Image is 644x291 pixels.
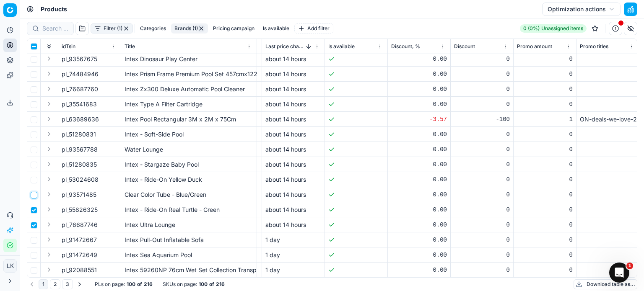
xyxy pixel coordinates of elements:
div: 0 [454,221,510,229]
span: about 14 hours [265,100,306,108]
div: 0.00 [391,236,447,244]
span: 1 [626,263,633,269]
div: 0.00 [391,175,447,184]
span: PLs on page : [95,281,125,288]
div: 0 [517,206,573,214]
strong: of [209,281,214,288]
span: 1 day [265,251,280,258]
button: Expand [44,84,54,94]
span: about 14 hours [265,131,306,138]
button: Optimization actions [542,3,621,16]
div: 0 [517,266,573,274]
div: 0.00 [391,191,447,199]
span: about 14 hours [265,176,306,183]
span: Is available [328,43,355,50]
button: Expand [44,54,54,64]
span: Last price change [265,43,304,50]
button: 2 [50,279,60,289]
span: about 14 hours [265,85,306,93]
span: SKUs on page : [163,281,197,288]
span: 1 day [265,236,280,243]
span: pl_93567788 [62,145,98,154]
div: Intex Dinosaur Play Center [125,55,253,63]
button: Expand [44,129,54,139]
span: about 14 hours [265,116,306,123]
button: Categories [137,23,169,33]
span: pl_35541683 [62,100,97,108]
button: Expand all [44,41,54,52]
button: Expand [44,189,54,199]
div: Intex - Ride-On Yellow Duck [125,175,253,184]
span: about 14 hours [265,70,306,77]
div: Intex Prism Frame Premium Pool Set 457cmx122cm [125,70,253,78]
span: Unassigned items [541,25,583,32]
span: Title [125,43,135,50]
button: Expand [44,99,54,109]
span: about 14 hours [265,206,306,213]
button: Expand [44,234,54,245]
span: pl_74484946 [62,70,99,78]
div: 0 [454,175,510,184]
div: Intex Pull-Out Inflatable Sofa [125,236,253,244]
div: 0 [517,236,573,244]
div: 0.00 [391,145,447,154]
div: Intex Ultra Lounge [125,221,253,229]
div: 0.00 [391,251,447,259]
span: pl_91472649 [62,251,97,259]
div: Intex - Stargaze Baby Pool [125,160,253,169]
span: pl_93571485 [62,191,96,199]
div: 0 [454,251,510,259]
span: LK [4,260,16,272]
div: Intex Sea Aquarium Pool [125,251,253,259]
div: 0 [517,175,573,184]
strong: of [137,281,142,288]
span: pl_53024608 [62,175,99,184]
div: 0 [517,70,573,78]
div: 0.00 [391,206,447,214]
button: Expand [44,250,54,260]
div: 0 [454,70,510,78]
strong: 100 [127,281,135,288]
button: Expand [44,69,54,79]
div: -3.57 [391,115,447,124]
div: 0 [517,55,573,63]
div: 0 [454,130,510,139]
div: 0 [454,55,510,63]
button: Go to next page [75,279,85,289]
div: 0.00 [391,160,447,169]
span: about 14 hours [265,161,306,168]
div: 0 [454,145,510,154]
span: Promo titles [580,43,608,50]
div: 0 [517,100,573,108]
div: 0.00 [391,55,447,63]
nav: breadcrumb [41,5,67,13]
span: pl_76687746 [62,221,98,229]
div: 0 [454,236,510,244]
iframe: Intercom live chat [609,263,629,283]
span: pl_55826325 [62,206,98,214]
span: pl_76687760 [62,85,98,93]
a: 0 (0%)Unassigned items [520,24,587,33]
div: Water Lounge [125,145,253,154]
span: pl_63689636 [62,115,99,124]
span: Promo amount [517,43,552,50]
div: 0 [454,85,510,93]
div: 0 [517,251,573,259]
div: 0 [454,100,510,108]
span: pl_91472667 [62,236,97,244]
button: Expand [44,159,54,169]
div: Intex - Soft-Side Pool [125,130,253,139]
div: 0 [517,130,573,139]
button: Download table as... [574,279,637,289]
span: pl_51280831 [62,130,96,139]
button: 1 [39,279,48,289]
strong: 216 [216,281,225,288]
span: about 14 hours [265,146,306,153]
div: Clear Color Tube - Blue/Green [125,191,253,199]
span: pl_92088551 [62,266,97,274]
button: Expand [44,174,54,184]
strong: 100 [199,281,208,288]
button: Expand [44,204,54,214]
span: Products [41,5,67,13]
div: 0 [454,160,510,169]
